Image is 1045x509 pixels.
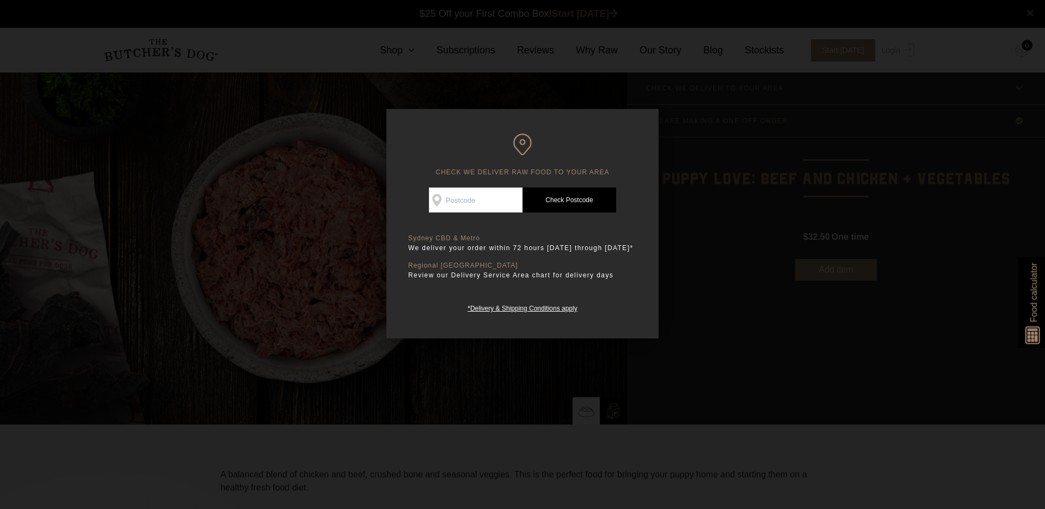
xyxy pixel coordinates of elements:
input: Postcode [429,187,522,213]
h6: CHECK WE DELIVER RAW FOOD TO YOUR AREA [408,134,637,177]
a: Check Postcode [522,187,616,213]
p: Review our Delivery Service Area chart for delivery days [408,270,637,281]
a: *Delivery & Shipping Conditions apply [468,302,577,312]
p: We deliver your order within 72 hours [DATE] through [DATE]* [408,243,637,253]
p: Regional [GEOGRAPHIC_DATA] [408,262,637,270]
span: Food calculator [1027,263,1040,322]
p: Sydney CBD & Metro [408,234,637,243]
